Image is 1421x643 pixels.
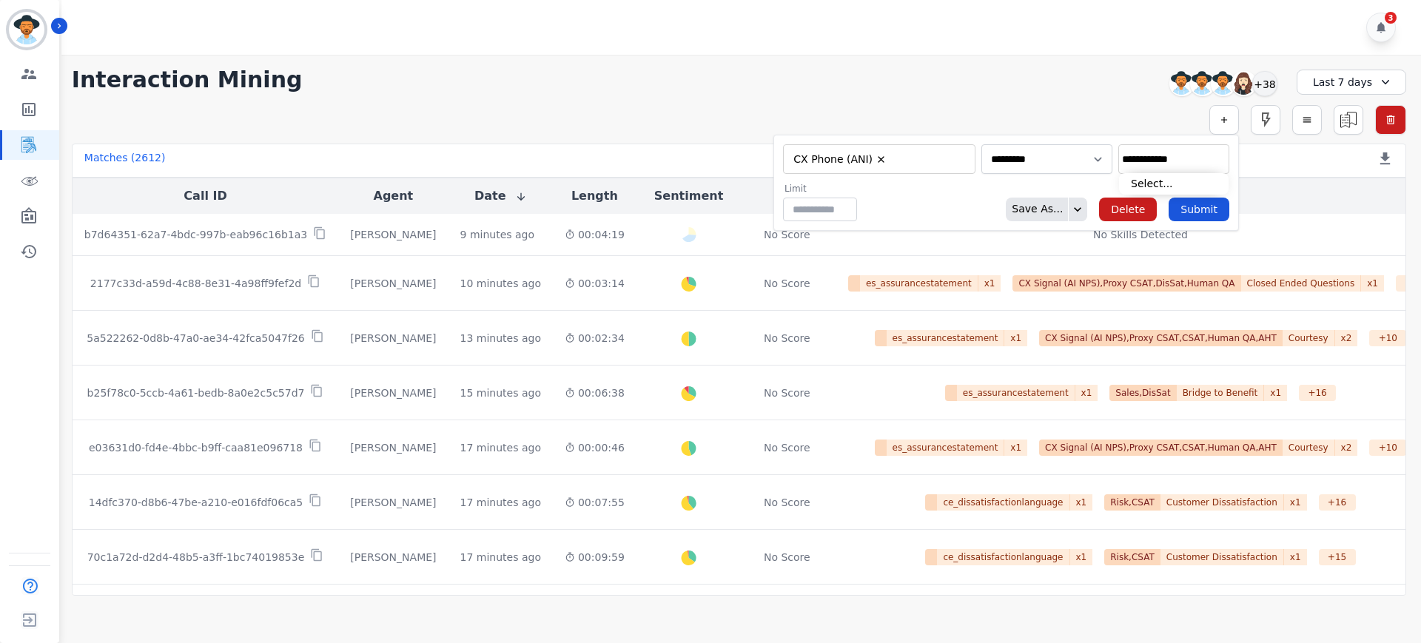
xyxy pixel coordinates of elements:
[1369,330,1406,346] div: + 10
[1104,494,1160,511] span: Risk,CSAT
[887,440,1005,456] span: es_assurancestatement
[84,150,166,171] div: Matches ( 2612 )
[350,386,436,400] div: [PERSON_NAME]
[1004,330,1027,346] span: x 1
[350,227,436,242] div: [PERSON_NAME]
[1283,330,1335,346] span: Courtesy
[764,386,810,400] div: No Score
[571,187,618,205] button: Length
[565,276,625,291] div: 00:03:14
[565,495,625,510] div: 00:07:55
[350,440,436,455] div: [PERSON_NAME]
[474,187,527,205] button: Date
[860,275,978,292] span: es_assurancestatement
[460,495,541,510] div: 17 minutes ago
[1070,549,1093,565] span: x 1
[89,440,303,455] p: e03631d0-fd4e-4bbc-b9ff-caa81e096718
[9,12,44,47] img: Bordered avatar
[1283,440,1335,456] span: Courtesy
[1039,330,1283,346] span: CX Signal (AI NPS),Proxy CSAT,CSAT,Human QA,AHT
[764,495,810,510] div: No Score
[1284,549,1307,565] span: x 1
[565,550,625,565] div: 00:09:59
[978,275,1001,292] span: x 1
[565,331,625,346] div: 00:02:34
[1070,494,1093,511] span: x 1
[937,494,1069,511] span: ce_dissatisfactionlanguage
[1160,494,1284,511] span: Customer Dissatisfaction
[1160,549,1284,565] span: Customer Dissatisfaction
[1122,152,1226,167] ul: selected options
[1284,494,1307,511] span: x 1
[350,276,436,291] div: [PERSON_NAME]
[1004,440,1027,456] span: x 1
[72,67,303,93] h1: Interaction Mining
[1099,198,1157,221] button: Delete
[460,227,535,242] div: 9 minutes ago
[787,150,966,168] ul: selected options
[1297,70,1406,95] div: Last 7 days
[1241,275,1362,292] span: Closed Ended Questions
[1369,440,1406,456] div: + 10
[90,276,301,291] p: 2177c33d-a59d-4c88-8e31-4a98ff9fef2d
[460,550,541,565] div: 17 minutes ago
[1039,440,1283,456] span: CX Signal (AI NPS),Proxy CSAT,CSAT,Human QA,AHT
[1299,385,1336,401] div: + 16
[764,276,810,291] div: No Score
[1264,385,1287,401] span: x 1
[764,227,810,242] div: No Score
[1119,173,1229,195] li: Select...
[937,549,1069,565] span: ce_dissatisfactionlanguage
[764,331,810,346] div: No Score
[876,154,887,165] button: Remove CX Phone (ANI)
[1169,198,1229,221] button: Submit
[1335,330,1358,346] span: x 2
[87,331,304,346] p: 5a522262-0d8b-47a0-ae34-42fca5047f26
[1335,440,1358,456] span: x 2
[1361,275,1384,292] span: x 1
[764,550,810,565] div: No Score
[460,386,541,400] div: 15 minutes ago
[1319,549,1356,565] div: + 15
[460,440,541,455] div: 17 minutes ago
[1012,275,1240,292] span: CX Signal (AI NPS),Proxy CSAT,DisSat,Human QA
[1319,494,1356,511] div: + 16
[84,227,307,242] p: b7d64351-62a7-4bdc-997b-eab96c16b1a3
[1177,385,1265,401] span: Bridge to Benefit
[350,550,436,565] div: [PERSON_NAME]
[184,187,226,205] button: Call ID
[350,495,436,510] div: [PERSON_NAME]
[565,440,625,455] div: 00:00:46
[460,276,541,291] div: 10 minutes ago
[350,331,436,346] div: [PERSON_NAME]
[89,495,303,510] p: 14dfc370-d8b6-47be-a210-e016fdf06ca5
[957,385,1075,401] span: es_assurancestatement
[1385,12,1397,24] div: 3
[87,386,305,400] p: b25f78c0-5ccb-4a61-bedb-8a0e2c5c57d7
[374,187,414,205] button: Agent
[87,550,305,565] p: 70c1a72d-d2d4-48b5-a3ff-1bc74019853e
[789,152,892,166] li: CX Phone (ANI)
[1252,71,1277,96] div: +38
[785,183,857,195] label: Limit
[1109,385,1176,401] span: Sales,DisSat
[565,386,625,400] div: 00:06:38
[887,330,1005,346] span: es_assurancestatement
[1006,198,1063,221] div: Save As...
[460,331,541,346] div: 13 minutes ago
[764,440,810,455] div: No Score
[565,227,625,242] div: 00:04:19
[654,187,723,205] button: Sentiment
[1104,549,1160,565] span: Risk,CSAT
[1075,385,1098,401] span: x 1
[1093,227,1188,242] div: No Skills Detected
